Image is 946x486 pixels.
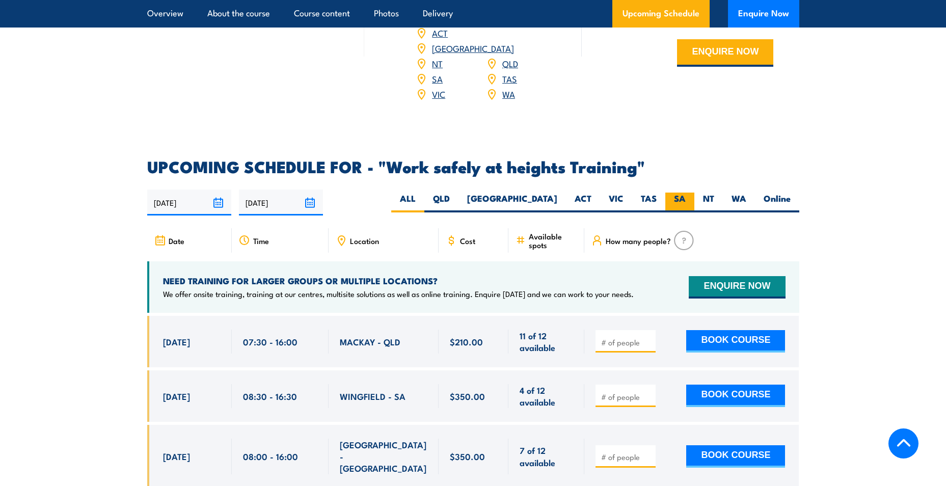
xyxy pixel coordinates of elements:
[606,236,671,245] span: How many people?
[694,193,723,212] label: NT
[520,330,573,354] span: 11 of 12 available
[243,450,298,462] span: 08:00 - 16:00
[601,392,652,402] input: # of people
[243,336,298,347] span: 07:30 - 16:00
[665,193,694,212] label: SA
[163,450,190,462] span: [DATE]
[450,450,485,462] span: $350.00
[350,236,379,245] span: Location
[424,193,458,212] label: QLD
[502,88,515,100] a: WA
[632,193,665,212] label: TAS
[432,26,448,39] a: ACT
[566,193,600,212] label: ACT
[723,193,755,212] label: WA
[686,330,785,353] button: BOOK COURSE
[450,336,483,347] span: $210.00
[163,336,190,347] span: [DATE]
[520,384,573,408] span: 4 of 12 available
[502,72,517,85] a: TAS
[460,236,475,245] span: Cost
[239,190,323,215] input: To date
[755,193,799,212] label: Online
[147,159,799,173] h2: UPCOMING SCHEDULE FOR - "Work safely at heights Training"
[432,88,445,100] a: VIC
[169,236,184,245] span: Date
[253,236,269,245] span: Time
[686,445,785,468] button: BOOK COURSE
[432,72,443,85] a: SA
[686,385,785,407] button: BOOK COURSE
[340,336,400,347] span: MACKAY - QLD
[163,275,634,286] h4: NEED TRAINING FOR LARGER GROUPS OR MULTIPLE LOCATIONS?
[243,390,297,402] span: 08:30 - 16:30
[391,193,424,212] label: ALL
[163,289,634,299] p: We offer onsite training, training at our centres, multisite solutions as well as online training...
[502,57,518,69] a: QLD
[601,337,652,347] input: # of people
[450,390,485,402] span: $350.00
[163,390,190,402] span: [DATE]
[340,439,427,474] span: [GEOGRAPHIC_DATA] - [GEOGRAPHIC_DATA]
[340,390,406,402] span: WINGFIELD - SA
[601,452,652,462] input: # of people
[432,42,514,54] a: [GEOGRAPHIC_DATA]
[689,276,785,299] button: ENQUIRE NOW
[520,444,573,468] span: 7 of 12 available
[147,190,231,215] input: From date
[458,193,566,212] label: [GEOGRAPHIC_DATA]
[529,232,577,249] span: Available spots
[677,39,773,67] button: ENQUIRE NOW
[432,57,443,69] a: NT
[600,193,632,212] label: VIC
